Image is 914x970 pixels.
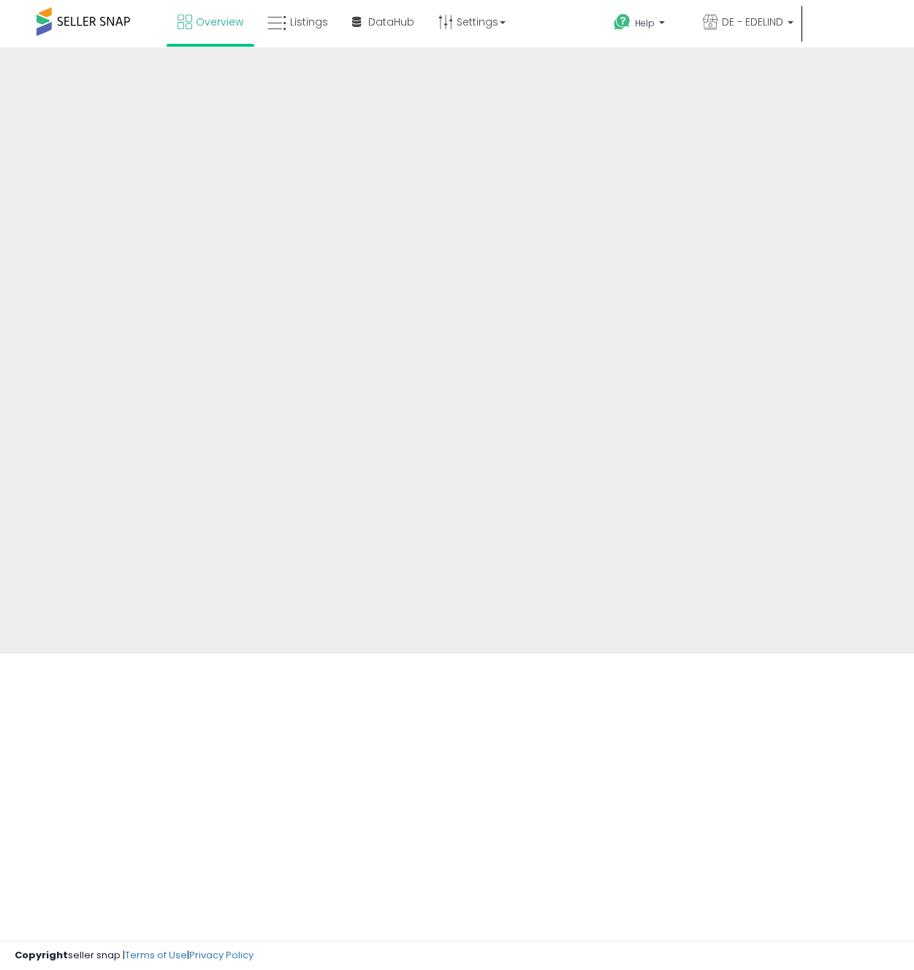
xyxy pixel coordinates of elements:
span: DataHub [368,15,414,29]
a: Help [602,2,690,47]
span: Overview [196,15,243,29]
i: Get Help [613,13,631,31]
span: Listings [290,15,328,29]
span: Help [635,17,655,29]
span: DE - EDELIND [722,15,783,29]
